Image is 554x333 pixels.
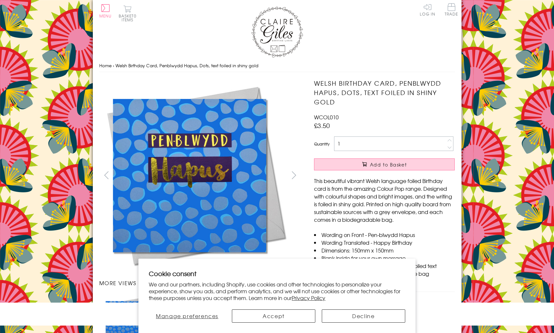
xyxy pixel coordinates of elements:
p: This beautiful vibrant Welsh language foiled Birthday card is from the amazing Colour Pop range. ... [314,177,455,223]
span: WCOL010 [314,113,339,121]
label: Quantity [314,141,330,147]
button: Decline [322,309,405,323]
span: £3.50 [314,121,330,130]
h1: Welsh Birthday Card, Penblwydd Hapus, Dots, text foiled in shiny gold [314,79,455,106]
button: Menu [99,4,112,18]
nav: breadcrumbs [99,59,455,72]
a: Privacy Policy [292,294,325,302]
img: Welsh Birthday Card, Penblwydd Hapus, Dots, text foiled in shiny gold [301,79,495,273]
span: Manage preferences [156,312,218,320]
li: Wording Translated - Happy Birthday [314,239,455,246]
span: Add to Basket [370,161,407,168]
li: Wording on Front - Pen-blwydd Hapus [314,231,455,239]
li: Blank inside for your own message [314,254,455,262]
a: Log In [420,3,435,16]
li: Dimensions: 150mm x 150mm [314,246,455,254]
a: Trade [445,3,458,17]
span: 0 items [122,13,136,23]
span: Trade [445,3,458,16]
button: prev [99,168,114,182]
button: Basket0 items [119,5,136,22]
span: › [113,62,114,69]
button: Manage preferences [149,309,225,323]
button: Accept [232,309,315,323]
span: Menu [99,13,112,19]
h3: More views [99,279,301,287]
h2: Cookie consent [149,269,405,278]
img: Welsh Birthday Card, Penblwydd Hapus, Dots, text foiled in shiny gold [99,79,293,273]
span: Welsh Birthday Card, Penblwydd Hapus, Dots, text foiled in shiny gold [115,62,258,69]
p: We and our partners, including Shopify, use cookies and other technologies to personalize your ex... [149,281,405,301]
a: Home [99,62,112,69]
button: Add to Basket [314,158,455,170]
img: Claire Giles Greetings Cards [251,6,303,58]
button: next [287,168,301,182]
